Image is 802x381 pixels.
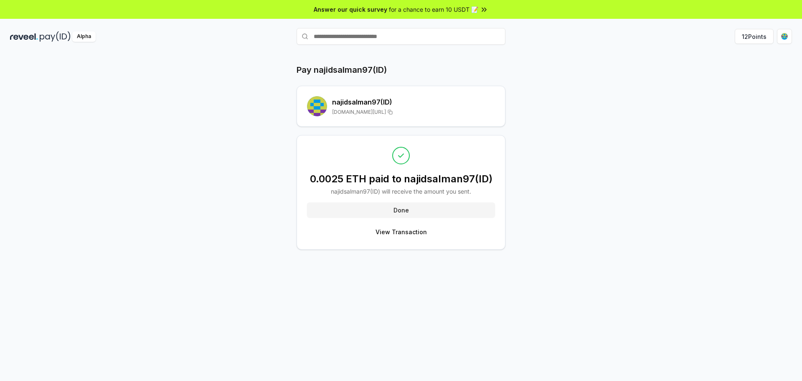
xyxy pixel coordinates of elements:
[307,224,495,239] button: View Transaction
[314,5,387,14] span: Answer our quick survey
[310,172,492,186] h2: 0.0025 ETH paid to najidsalman97(ID)
[10,31,38,42] img: reveel_dark
[331,187,471,196] p: najidsalman97 (ID) will receive the amount you sent.
[297,64,387,76] h1: Pay najidsalman97(ID)
[332,109,386,115] span: [DOMAIN_NAME][URL]
[389,5,478,14] span: for a chance to earn 10 USDT 📝
[307,202,495,217] button: Done
[40,31,71,42] img: pay_id
[332,97,495,107] h2: najidsalman97 (ID)
[735,29,774,44] button: 12Points
[72,31,96,42] div: Alpha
